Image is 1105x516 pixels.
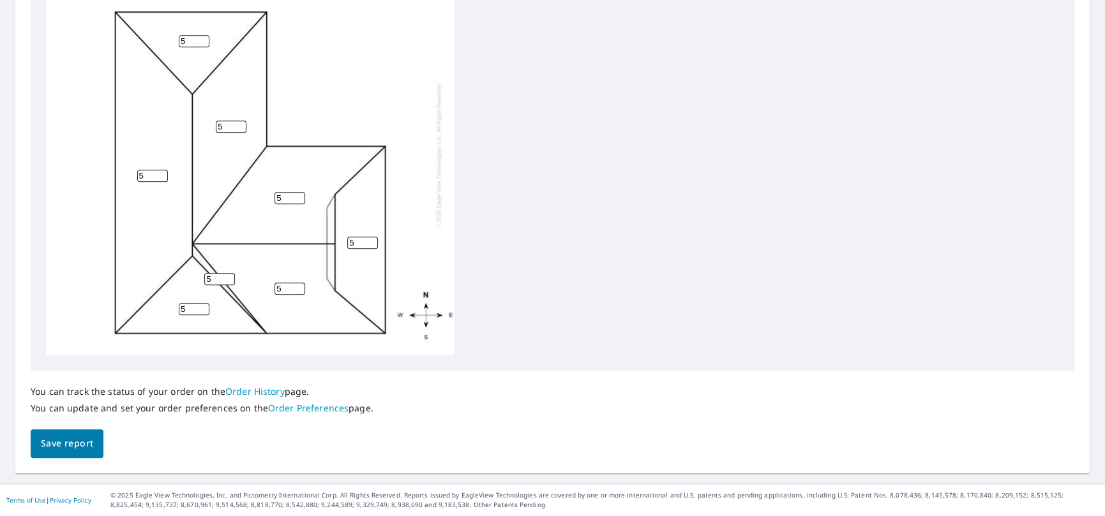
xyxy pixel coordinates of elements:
[50,496,91,505] a: Privacy Policy
[110,490,1099,510] p: © 2025 Eagle View Technologies, Inc. and Pictometry International Corp. All Rights Reserved. Repo...
[31,429,103,458] button: Save report
[268,402,349,414] a: Order Preferences
[6,496,46,505] a: Terms of Use
[31,402,373,414] p: You can update and set your order preferences on the page.
[225,385,285,397] a: Order History
[41,436,93,452] span: Save report
[6,496,91,504] p: |
[31,386,373,397] p: You can track the status of your order on the page.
